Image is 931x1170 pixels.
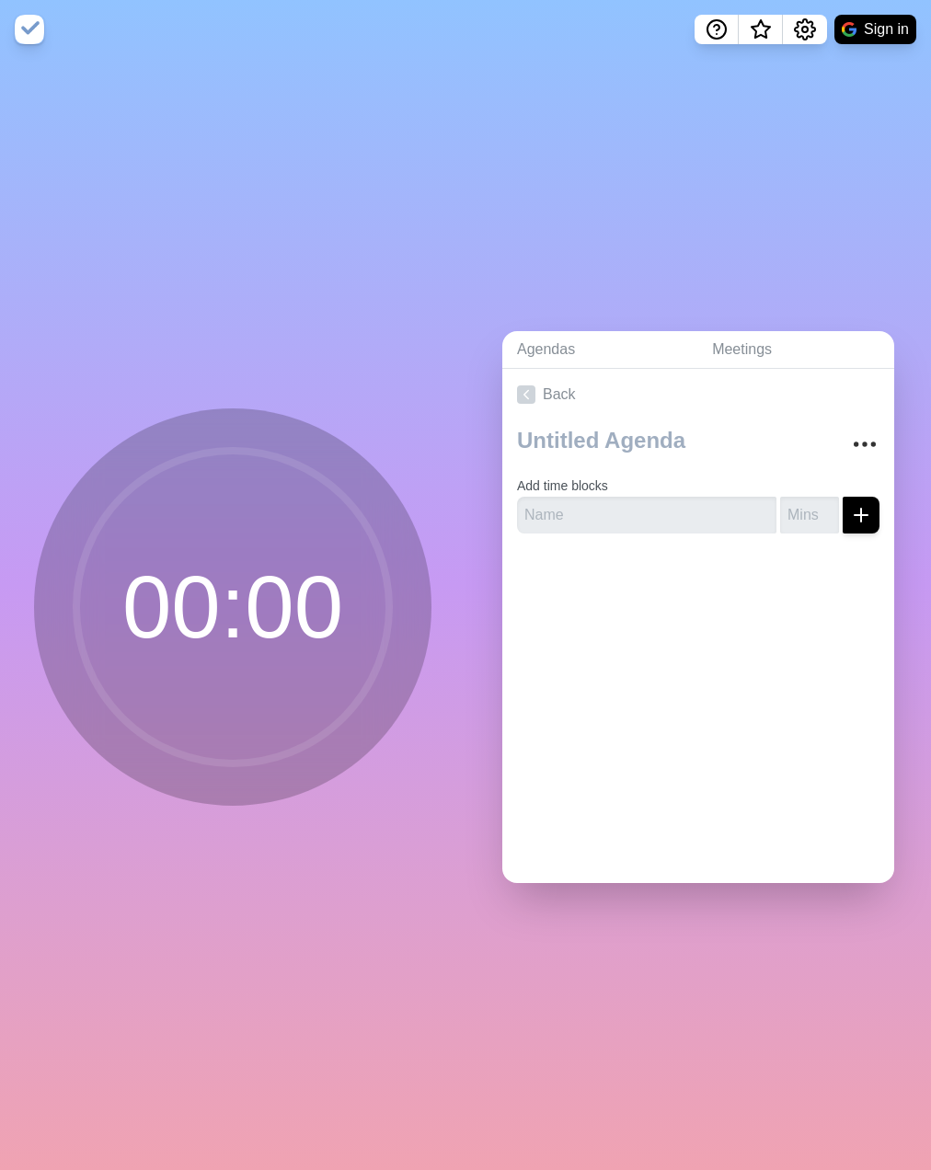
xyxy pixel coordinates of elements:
a: Back [502,369,894,420]
input: Mins [780,497,839,533]
input: Name [517,497,776,533]
button: More [846,426,883,463]
img: timeblocks logo [15,15,44,44]
label: Add time blocks [517,478,608,493]
button: Settings [783,15,827,44]
button: What’s new [739,15,783,44]
button: Help [695,15,739,44]
button: Sign in [834,15,916,44]
a: Meetings [697,331,894,369]
img: google logo [842,22,856,37]
a: Agendas [502,331,697,369]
